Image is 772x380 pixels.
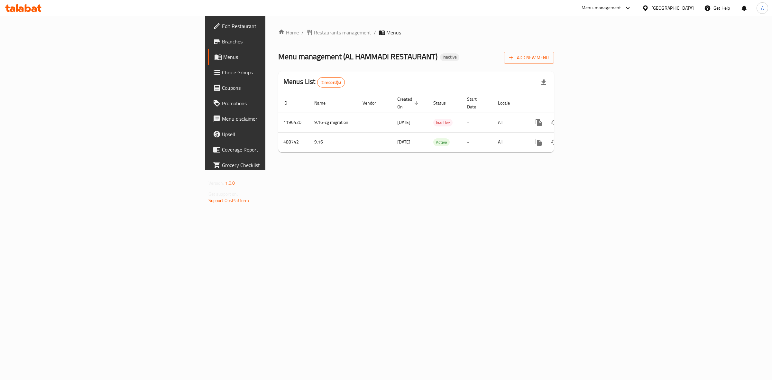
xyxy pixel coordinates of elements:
[397,95,420,111] span: Created On
[651,5,694,12] div: [GEOGRAPHIC_DATA]
[306,29,371,36] a: Restaurants management
[225,179,235,187] span: 1.0.0
[208,179,224,187] span: Version:
[222,115,329,123] span: Menu disclaimer
[547,115,562,130] button: Change Status
[222,130,329,138] span: Upsell
[208,18,334,34] a: Edit Restaurant
[509,54,549,62] span: Add New Menu
[314,29,371,36] span: Restaurants management
[397,118,410,126] span: [DATE]
[433,99,454,107] span: Status
[208,142,334,157] a: Coverage Report
[493,113,526,132] td: All
[526,93,598,113] th: Actions
[208,34,334,49] a: Branches
[433,138,450,146] div: Active
[283,99,296,107] span: ID
[440,53,459,61] div: Inactive
[283,77,345,88] h2: Menus List
[222,38,329,45] span: Branches
[222,161,329,169] span: Grocery Checklist
[208,196,249,205] a: Support.OpsPlatform
[314,99,334,107] span: Name
[208,157,334,173] a: Grocery Checklist
[208,80,334,96] a: Coupons
[222,84,329,92] span: Coupons
[208,96,334,111] a: Promotions
[433,139,450,146] span: Active
[208,190,238,198] span: Get support on:
[374,29,376,36] li: /
[317,77,345,88] div: Total records count
[397,138,410,146] span: [DATE]
[363,99,384,107] span: Vendor
[208,65,334,80] a: Choice Groups
[317,79,345,86] span: 2 record(s)
[761,5,764,12] span: A
[386,29,401,36] span: Menus
[222,69,329,76] span: Choice Groups
[278,93,598,152] table: enhanced table
[208,49,334,65] a: Menus
[433,119,453,126] span: Inactive
[278,29,554,36] nav: breadcrumb
[536,75,551,90] div: Export file
[498,99,518,107] span: Locale
[531,134,547,150] button: more
[222,146,329,153] span: Coverage Report
[504,52,554,64] button: Add New Menu
[222,22,329,30] span: Edit Restaurant
[582,4,621,12] div: Menu-management
[462,132,493,152] td: -
[208,111,334,126] a: Menu disclaimer
[278,49,437,64] span: Menu management ( AL HAMMADI RESTAURANT )
[531,115,547,130] button: more
[222,99,329,107] span: Promotions
[440,54,459,60] span: Inactive
[223,53,329,61] span: Menus
[467,95,485,111] span: Start Date
[493,132,526,152] td: All
[208,126,334,142] a: Upsell
[462,113,493,132] td: -
[547,134,562,150] button: Change Status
